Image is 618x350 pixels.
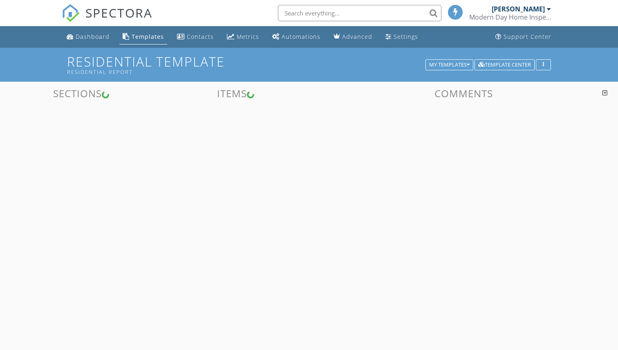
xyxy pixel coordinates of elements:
[63,29,113,45] a: Dashboard
[475,59,535,71] button: Template Center
[394,33,418,40] div: Settings
[132,33,164,40] div: Templates
[382,29,421,45] a: Settings
[342,33,372,40] div: Advanced
[282,33,320,40] div: Automations
[504,33,551,40] div: Support Center
[187,33,214,40] div: Contacts
[154,88,309,99] h3: Items
[425,59,473,71] button: My Templates
[278,5,441,21] input: Search everything...
[76,33,110,40] div: Dashboard
[478,62,531,68] div: Template Center
[224,29,262,45] a: Metrics
[119,29,167,45] a: Templates
[67,69,428,75] div: Residential Report
[475,60,535,68] a: Template Center
[269,29,324,45] a: Automations (Basic)
[330,29,376,45] a: Advanced
[492,29,555,45] a: Support Center
[492,5,545,13] div: [PERSON_NAME]
[174,29,217,45] a: Contacts
[429,62,470,68] div: My Templates
[314,88,613,99] h3: Comments
[67,54,551,75] h1: Residential Template
[62,4,80,22] img: The Best Home Inspection Software - Spectora
[62,11,152,28] a: SPECTORA
[237,33,259,40] div: Metrics
[469,13,551,21] div: Modern Day Home Inspections
[85,4,152,21] span: SPECTORA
